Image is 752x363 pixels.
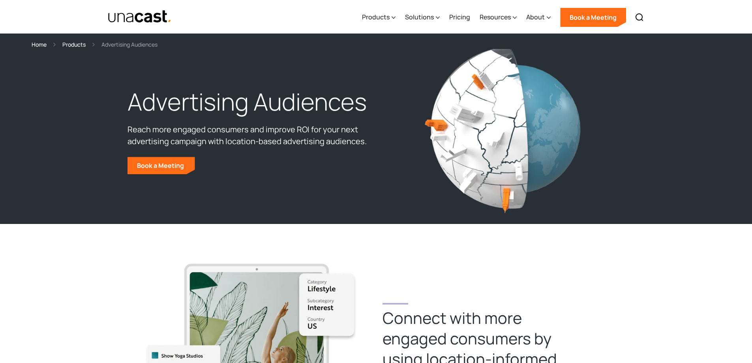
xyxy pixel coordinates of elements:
a: Pricing [449,1,470,34]
a: Book a Meeting [128,157,195,174]
div: Resources [480,12,511,22]
a: Home [32,40,47,49]
p: Reach more engaged consumers and improve ROI for your next advertising campaign with location-bas... [128,124,372,147]
img: Search icon [635,13,644,22]
div: Solutions [405,12,434,22]
div: Products [362,1,396,34]
a: Products [62,40,86,49]
div: About [526,1,551,34]
div: Products [362,12,390,22]
img: Unacast text logo [108,10,172,24]
h1: Advertising Audiences [128,86,372,118]
div: Advertising Audiences [101,40,158,49]
div: About [526,12,545,22]
a: Book a Meeting [560,8,626,27]
img: location data visual, globe [424,46,581,214]
div: Solutions [405,1,440,34]
a: home [108,10,172,24]
div: Resources [480,1,517,34]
